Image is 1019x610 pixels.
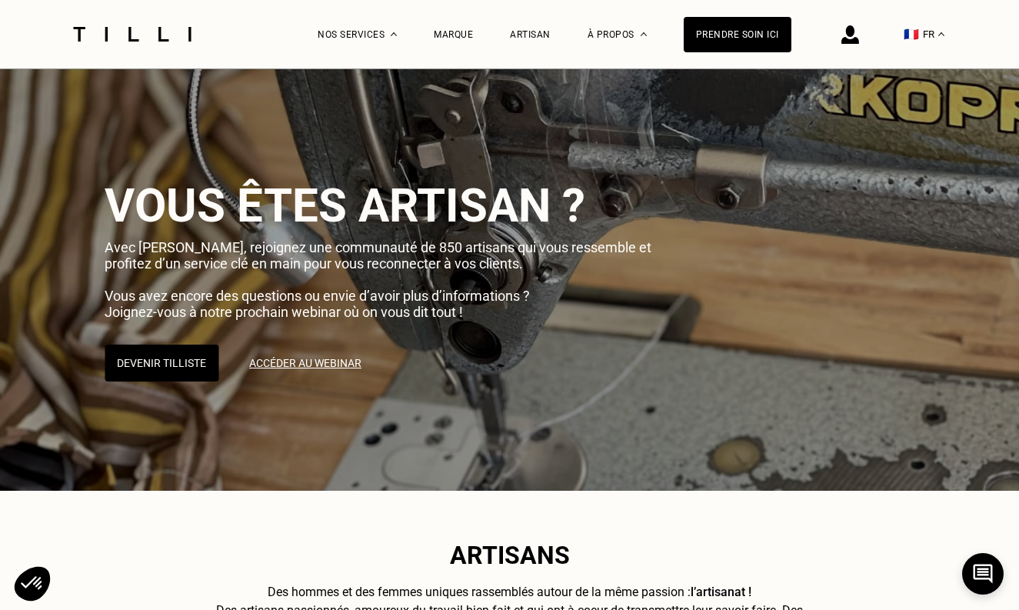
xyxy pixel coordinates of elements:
[434,29,473,40] a: Marque
[105,178,585,233] span: Vous êtes artisan ?
[904,27,919,42] span: 🇫🇷
[105,345,218,382] button: Devenir Tilliste
[105,288,530,304] span: Vous avez encore des questions ou envie d’avoir plus d’informations ?
[684,17,791,52] a: Prendre soin ici
[268,585,691,599] span: Des hommes et des femmes uniques rassemblés autour de la même passion :
[938,32,944,36] img: menu déroulant
[510,29,551,40] a: Artisan
[105,304,463,320] span: Joignez-vous à notre prochain webinar où on vous dit tout !
[641,32,647,36] img: Menu déroulant à propos
[68,27,197,42] img: Logo du service de couturière Tilli
[105,239,651,272] span: Avec [PERSON_NAME], rejoignez une communauté de 850 artisans qui vous ressemble et profitez d’un ...
[391,32,397,36] img: Menu déroulant
[450,541,570,570] span: Artisans
[691,585,751,599] span: l’artisanat !
[841,25,859,44] img: icône connexion
[237,345,374,382] a: Accéder au webinar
